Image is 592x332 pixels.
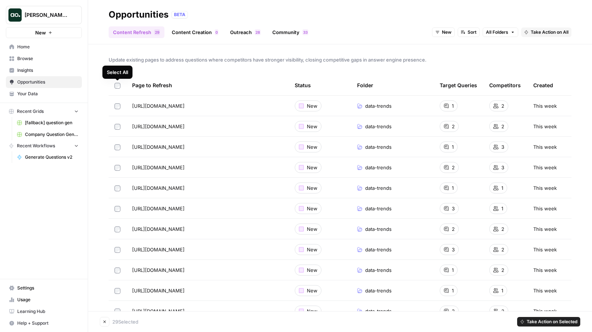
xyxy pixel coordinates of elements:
[357,75,373,95] div: Folder
[132,123,185,130] span: [URL][DOMAIN_NAME]
[109,9,168,21] div: Opportunities
[365,225,392,233] span: data-trends
[132,143,185,151] span: [URL][DOMAIN_NAME]
[501,102,504,110] span: 2
[109,26,164,38] a: Content Refresh29
[6,306,82,317] a: Learning Hub
[307,225,317,233] span: New
[533,123,557,130] span: This week
[6,64,82,76] a: Insights
[17,108,44,115] span: Recent Grids
[533,287,557,294] span: This week
[531,29,569,36] span: Take Action on All
[154,29,160,35] div: 29
[501,246,504,253] span: 2
[6,88,82,100] a: Your Data
[17,308,79,315] span: Learning Hub
[521,27,571,37] button: Take Action on All
[533,205,557,212] span: This week
[452,184,454,192] span: 1
[132,266,185,274] span: [URL][DOMAIN_NAME]
[533,225,557,233] span: This week
[307,287,317,294] span: New
[307,205,317,212] span: New
[17,91,79,97] span: Your Data
[452,266,454,274] span: 1
[442,29,451,36] span: New
[307,307,317,315] span: New
[452,164,455,171] span: 2
[215,29,218,35] span: 0
[14,129,82,140] a: Company Question Generation
[527,318,577,325] span: Take Action on Selected
[6,27,82,38] button: New
[533,102,557,110] span: This week
[17,143,55,149] span: Recent Workflows
[132,225,185,233] span: [URL][DOMAIN_NAME]
[533,246,557,253] span: This week
[307,246,317,253] span: New
[486,29,508,36] span: All Folders
[365,143,392,151] span: data-trends
[25,119,79,126] span: [fallback] question gen
[132,102,185,110] span: [URL][DOMAIN_NAME]
[458,27,480,37] button: Sort
[17,79,79,85] span: Opportunities
[533,164,557,171] span: This week
[17,67,79,74] span: Insights
[132,184,185,192] span: [URL][DOMAIN_NAME]
[365,102,392,110] span: data-trends
[132,205,185,212] span: [URL][DOMAIN_NAME]
[305,29,308,35] span: 3
[6,140,82,151] button: Recent Workflows
[6,106,82,117] button: Recent Grids
[157,29,159,35] span: 9
[307,143,317,151] span: New
[25,11,69,19] span: [PERSON_NAME] Test
[226,26,265,38] a: Outreach28
[533,75,553,95] div: Created
[6,76,82,88] a: Opportunities
[365,164,392,171] span: data-trends
[258,29,260,35] span: 8
[132,287,185,294] span: [URL][DOMAIN_NAME]
[432,27,455,37] button: New
[171,11,188,18] div: BETA
[167,26,223,38] a: Content Creation0
[6,6,82,24] button: Workspace: Dillon Test
[17,320,79,327] span: Help + Support
[6,53,82,64] a: Browse
[501,123,504,130] span: 2
[302,29,308,35] div: 33
[14,117,82,129] a: [fallback] question gen
[6,282,82,294] a: Settings
[440,75,477,95] div: Target Queries
[365,307,392,315] span: data-trends
[268,26,313,38] a: Community33
[17,296,79,303] span: Usage
[452,225,455,233] span: 2
[307,164,317,171] span: New
[107,69,128,76] div: Select All
[255,29,258,35] span: 2
[452,287,454,294] span: 1
[6,294,82,306] a: Usage
[533,266,557,274] span: This week
[365,287,392,294] span: data-trends
[501,184,503,192] span: 1
[501,164,504,171] span: 3
[533,143,557,151] span: This week
[17,285,79,291] span: Settings
[501,266,504,274] span: 2
[501,225,504,233] span: 2
[25,154,79,161] span: Generate Questions v2
[533,184,557,192] span: This week
[8,8,22,22] img: Dillon Test Logo
[307,102,317,110] span: New
[155,29,157,35] span: 2
[303,29,305,35] span: 3
[365,266,392,274] span: data-trends
[452,102,454,110] span: 1
[365,246,392,253] span: data-trends
[501,205,503,212] span: 1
